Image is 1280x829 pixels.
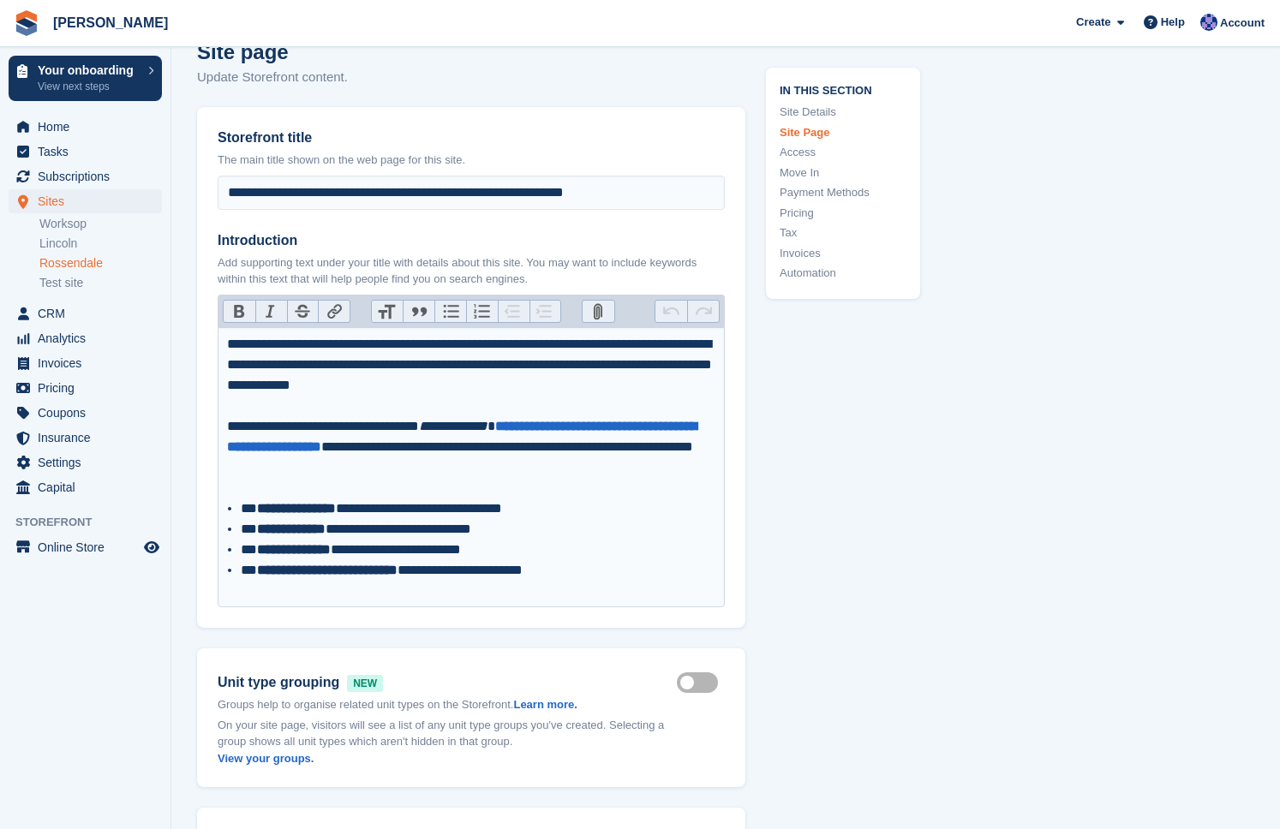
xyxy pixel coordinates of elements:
[1076,14,1110,31] span: Create
[46,9,175,37] a: [PERSON_NAME]
[498,301,529,323] button: Decrease Level
[218,327,725,607] trix-editor: Introduction
[780,184,906,201] a: Payment Methods
[780,244,906,261] a: Invoices
[780,123,906,140] a: Site Page
[38,376,141,400] span: Pricing
[141,537,162,558] a: Preview store
[218,128,725,148] label: Storefront title
[38,450,141,474] span: Settings
[347,675,383,692] span: NEW
[372,301,404,323] button: Heading
[218,752,314,765] a: View your groups.
[687,301,719,323] button: Redo
[255,301,287,323] button: Italic
[9,535,162,559] a: menu
[9,56,162,101] a: Your onboarding View next steps
[403,301,434,323] button: Quote
[9,450,162,474] a: menu
[1161,14,1185,31] span: Help
[9,140,162,164] a: menu
[218,717,677,767] p: On your site page, visitors will see a list of any unit type groups you've created. Selecting a g...
[529,301,561,323] button: Increase Level
[38,535,141,559] span: Online Store
[38,189,141,213] span: Sites
[38,401,141,425] span: Coupons
[224,301,255,323] button: Bold
[14,10,39,36] img: stora-icon-8386f47178a22dfd0bd8f6a31ec36ba5ce8667c1dd55bd0f319d3a0aa187defe.svg
[9,351,162,375] a: menu
[218,254,725,288] p: Add supporting text under your title with details about this site. You may want to include keywor...
[780,265,906,282] a: Automation
[38,351,141,375] span: Invoices
[38,164,141,188] span: Subscriptions
[513,698,577,711] a: Learn more.
[780,224,906,242] a: Tax
[9,401,162,425] a: menu
[9,189,162,213] a: menu
[9,475,162,499] a: menu
[218,696,677,713] p: Groups help to organise related unit types on the Storefront.
[38,475,141,499] span: Capital
[38,426,141,450] span: Insurance
[9,164,162,188] a: menu
[9,115,162,139] a: menu
[9,326,162,350] a: menu
[9,376,162,400] a: menu
[38,79,140,94] p: View next steps
[9,426,162,450] a: menu
[39,275,162,291] a: Test site
[218,672,677,693] label: Unit type grouping
[434,301,466,323] button: Bullets
[15,514,170,531] span: Storefront
[38,64,140,76] p: Your onboarding
[39,236,162,252] a: Lincoln
[780,204,906,221] a: Pricing
[466,301,498,323] button: Numbers
[318,301,350,323] button: Link
[780,104,906,121] a: Site Details
[197,68,745,87] p: Update Storefront content.
[677,681,725,683] label: Show groups on storefront
[218,230,725,251] label: Introduction
[38,301,141,325] span: CRM
[9,301,162,325] a: menu
[583,301,614,323] button: Attach Files
[780,81,906,97] span: In this section
[1200,14,1217,31] img: Joel Isaksson
[197,37,745,68] h2: Site page
[39,216,162,232] a: Worksop
[287,301,319,323] button: Strikethrough
[38,326,141,350] span: Analytics
[780,164,906,181] a: Move In
[655,301,687,323] button: Undo
[38,115,141,139] span: Home
[38,140,141,164] span: Tasks
[39,255,162,271] a: Rossendale
[780,144,906,161] a: Access
[1220,15,1265,32] span: Account
[218,152,725,169] p: The main title shown on the web page for this site.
